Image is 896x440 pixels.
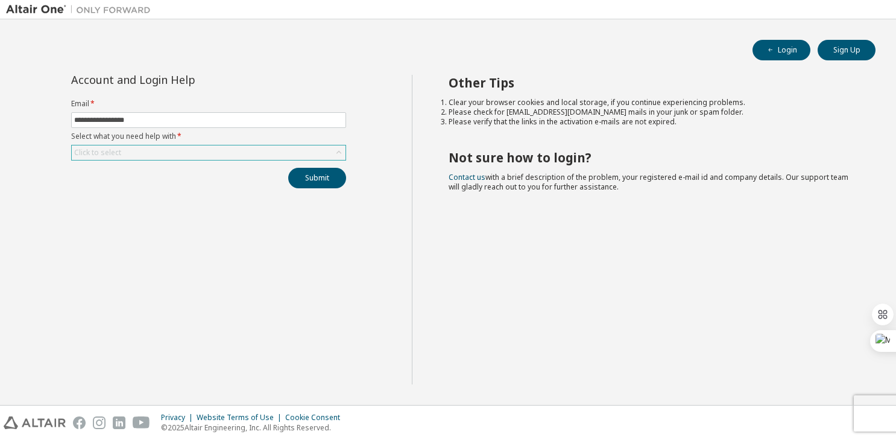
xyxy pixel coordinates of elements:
h2: Other Tips [449,75,854,91]
h2: Not sure how to login? [449,150,854,165]
img: youtube.svg [133,416,150,429]
p: © 2025 Altair Engineering, Inc. All Rights Reserved. [161,422,347,433]
a: Contact us [449,172,485,182]
img: Altair One [6,4,157,16]
li: Please verify that the links in the activation e-mails are not expired. [449,117,854,127]
div: Account and Login Help [71,75,291,84]
img: facebook.svg [73,416,86,429]
div: Cookie Consent [285,413,347,422]
button: Submit [288,168,346,188]
label: Select what you need help with [71,132,346,141]
label: Email [71,99,346,109]
div: Website Terms of Use [197,413,285,422]
div: Click to select [72,145,345,160]
div: Privacy [161,413,197,422]
li: Please check for [EMAIL_ADDRESS][DOMAIN_NAME] mails in your junk or spam folder. [449,107,854,117]
div: Click to select [74,148,121,158]
span: with a brief description of the problem, your registered e-mail id and company details. Our suppo... [449,172,848,192]
img: instagram.svg [93,416,106,429]
img: altair_logo.svg [4,416,66,429]
button: Sign Up [818,40,875,60]
img: linkedin.svg [113,416,125,429]
li: Clear your browser cookies and local storage, if you continue experiencing problems. [449,98,854,107]
button: Login [752,40,810,60]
